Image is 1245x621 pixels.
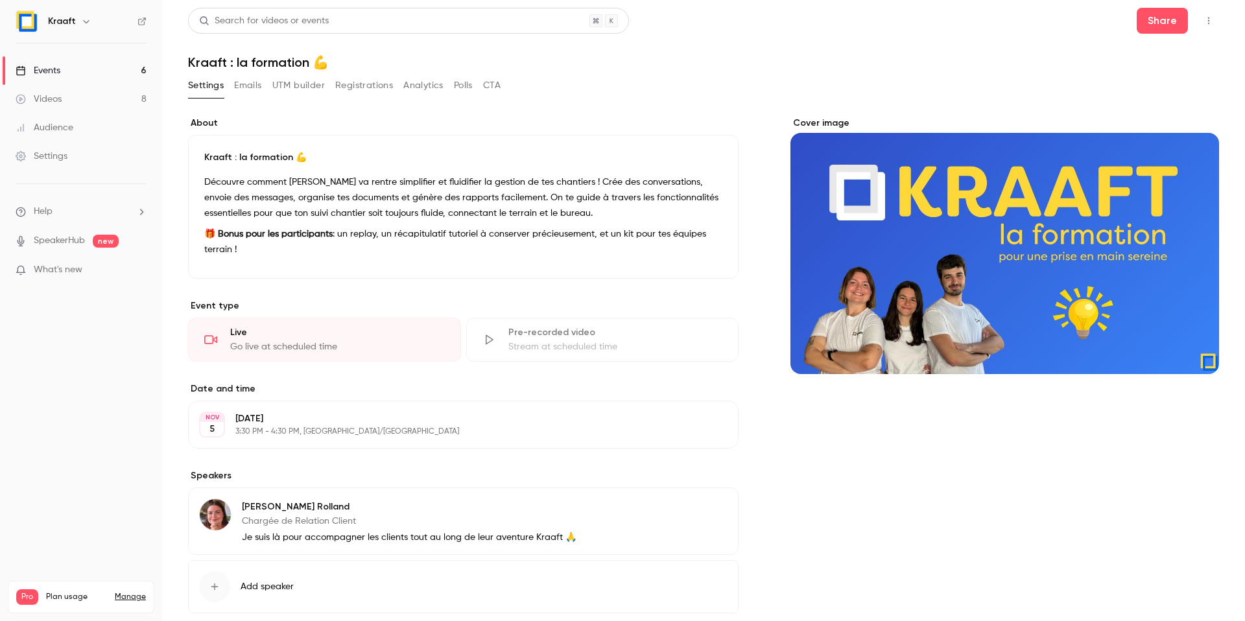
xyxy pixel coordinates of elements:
[1137,8,1188,34] button: Share
[235,412,670,425] p: [DATE]
[483,75,501,96] button: CTA
[242,500,576,513] p: [PERSON_NAME] Rolland
[508,340,723,353] div: Stream at scheduled time
[188,469,739,482] label: Speakers
[204,226,722,257] p: : un replay, un récapitulatif tutoriel à conserver précieusement, et un kit pour tes équipes terr...
[46,592,107,602] span: Plan usage
[204,229,333,239] strong: 🎁 Bonus pour les participants
[48,15,76,28] h6: Kraaft
[272,75,325,96] button: UTM builder
[34,263,82,277] span: What's new
[204,151,722,164] p: Kraaft : la formation 💪
[93,235,119,248] span: new
[16,93,62,106] div: Videos
[242,515,576,528] p: Chargée de Relation Client
[204,174,722,221] p: Découvre comment [PERSON_NAME] va rentre simplifier et fluidifier la gestion de tes chantiers ! C...
[199,14,329,28] div: Search for videos or events
[403,75,444,96] button: Analytics
[34,205,53,218] span: Help
[16,121,73,134] div: Audience
[209,423,215,436] p: 5
[16,64,60,77] div: Events
[454,75,473,96] button: Polls
[16,150,67,163] div: Settings
[188,75,224,96] button: Settings
[200,413,224,422] div: NOV
[242,531,576,544] p: Je suis là pour accompagner les clients tout au long de leur aventure Kraaft 🙏
[115,592,146,602] a: Manage
[234,75,261,96] button: Emails
[16,205,147,218] li: help-dropdown-opener
[188,117,739,130] label: About
[200,499,231,530] img: Lisa Rolland
[34,234,85,248] a: SpeakerHub
[466,318,739,362] div: Pre-recorded videoStream at scheduled time
[241,580,294,593] span: Add speaker
[790,117,1219,130] label: Cover image
[508,326,723,339] div: Pre-recorded video
[188,299,739,312] p: Event type
[230,326,445,339] div: Live
[230,340,445,353] div: Go live at scheduled time
[188,487,739,555] div: Lisa Rolland[PERSON_NAME] RollandChargée de Relation ClientJe suis là pour accompagner les client...
[790,117,1219,374] section: Cover image
[188,382,739,395] label: Date and time
[335,75,393,96] button: Registrations
[188,560,739,613] button: Add speaker
[188,54,1219,70] h1: Kraaft : la formation 💪
[131,264,147,276] iframe: Noticeable Trigger
[188,318,461,362] div: LiveGo live at scheduled time
[16,589,38,605] span: Pro
[16,11,37,32] img: Kraaft
[235,427,670,437] p: 3:30 PM - 4:30 PM, [GEOGRAPHIC_DATA]/[GEOGRAPHIC_DATA]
